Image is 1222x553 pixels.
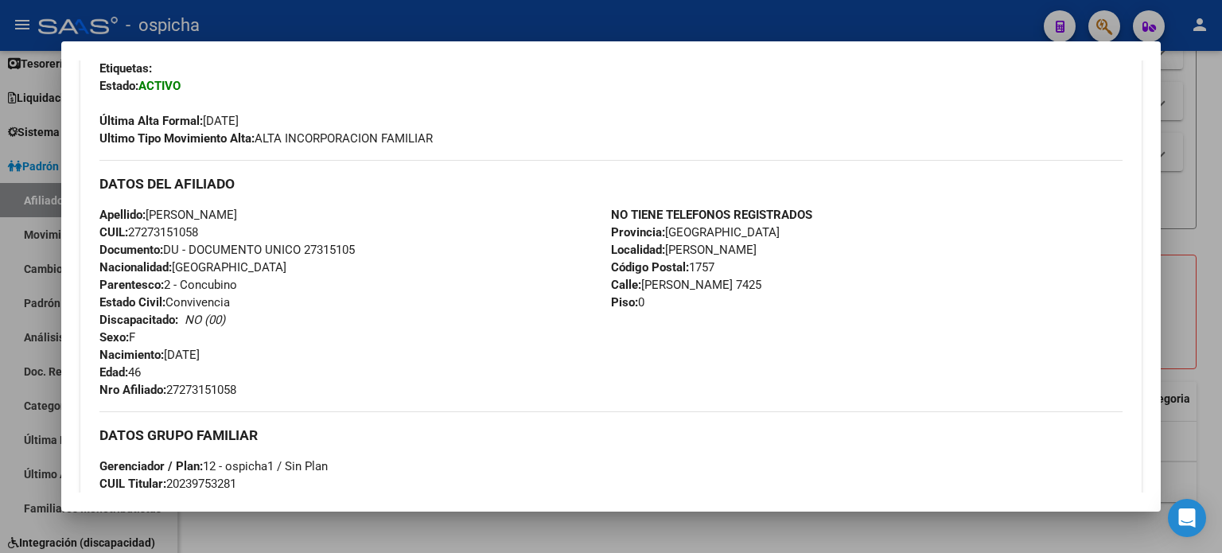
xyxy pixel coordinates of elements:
span: ALTA INCORPORACION FAMILIAR [99,131,433,146]
span: Convivencia [99,295,230,310]
span: 12 - ospicha1 / Sin Plan [99,459,328,473]
span: [DATE] [99,348,200,362]
strong: Gerenciador / Plan: [99,459,203,473]
span: DU - DOCUMENTO UNICO 27315105 [99,243,355,257]
strong: Documento: [99,243,163,257]
strong: NO TIENE TELEFONOS REGISTRADOS [611,208,812,222]
strong: Última Alta Formal: [99,114,203,128]
span: [GEOGRAPHIC_DATA] [611,225,780,240]
span: 20239753281 [99,477,236,491]
strong: Piso: [611,295,638,310]
span: 27273151058 [99,225,198,240]
strong: ACTIVO [138,79,181,93]
strong: Localidad: [611,243,665,257]
strong: Nro Afiliado: [99,383,166,397]
strong: Edad: [99,365,128,380]
strong: CUIL Titular: [99,477,166,491]
strong: Apellido: [99,208,146,222]
span: 27273151058 [99,383,236,397]
span: [PERSON_NAME] [99,208,237,222]
i: NO (00) [185,313,225,327]
strong: Nacimiento: [99,348,164,362]
h3: DATOS DEL AFILIADO [99,175,1123,193]
span: 46 [99,365,141,380]
span: F [99,330,135,345]
strong: Ultimo Tipo Movimiento Alta: [99,131,255,146]
strong: Nacionalidad: [99,260,172,275]
strong: CUIL: [99,225,128,240]
strong: Código Postal: [611,260,689,275]
div: Open Intercom Messenger [1168,499,1206,537]
span: 2 - Concubino [99,278,237,292]
strong: Sexo: [99,330,129,345]
strong: Parentesco: [99,278,164,292]
span: [PERSON_NAME] [611,243,757,257]
strong: Provincia: [611,225,665,240]
span: [DATE] [99,114,239,128]
strong: Estado Civil: [99,295,165,310]
strong: Etiquetas: [99,61,152,76]
strong: Estado: [99,79,138,93]
strong: Calle: [611,278,641,292]
span: [PERSON_NAME] 7425 [611,278,761,292]
strong: Discapacitado: [99,313,178,327]
span: 1757 [611,260,714,275]
span: [GEOGRAPHIC_DATA] [99,260,286,275]
h3: DATOS GRUPO FAMILIAR [99,426,1123,444]
span: 0 [611,295,644,310]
